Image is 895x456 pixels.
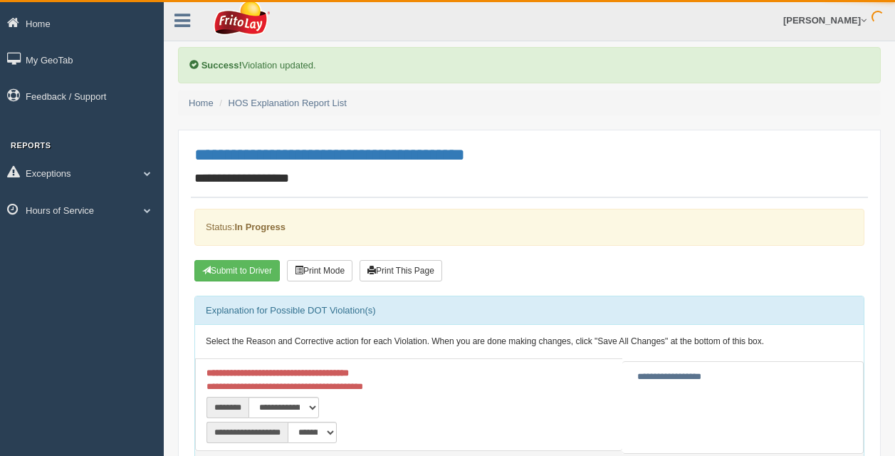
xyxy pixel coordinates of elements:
div: Status: [194,209,864,245]
div: Explanation for Possible DOT Violation(s) [195,296,864,325]
button: Print Mode [287,260,352,281]
div: Select the Reason and Corrective action for each Violation. When you are done making changes, cli... [195,325,864,359]
button: Submit To Driver [194,260,280,281]
strong: In Progress [234,222,286,232]
a: Home [189,98,214,108]
a: HOS Explanation Report List [229,98,347,108]
button: Print This Page [360,260,442,281]
div: Violation updated. [178,47,881,83]
b: Success! [201,60,242,71]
